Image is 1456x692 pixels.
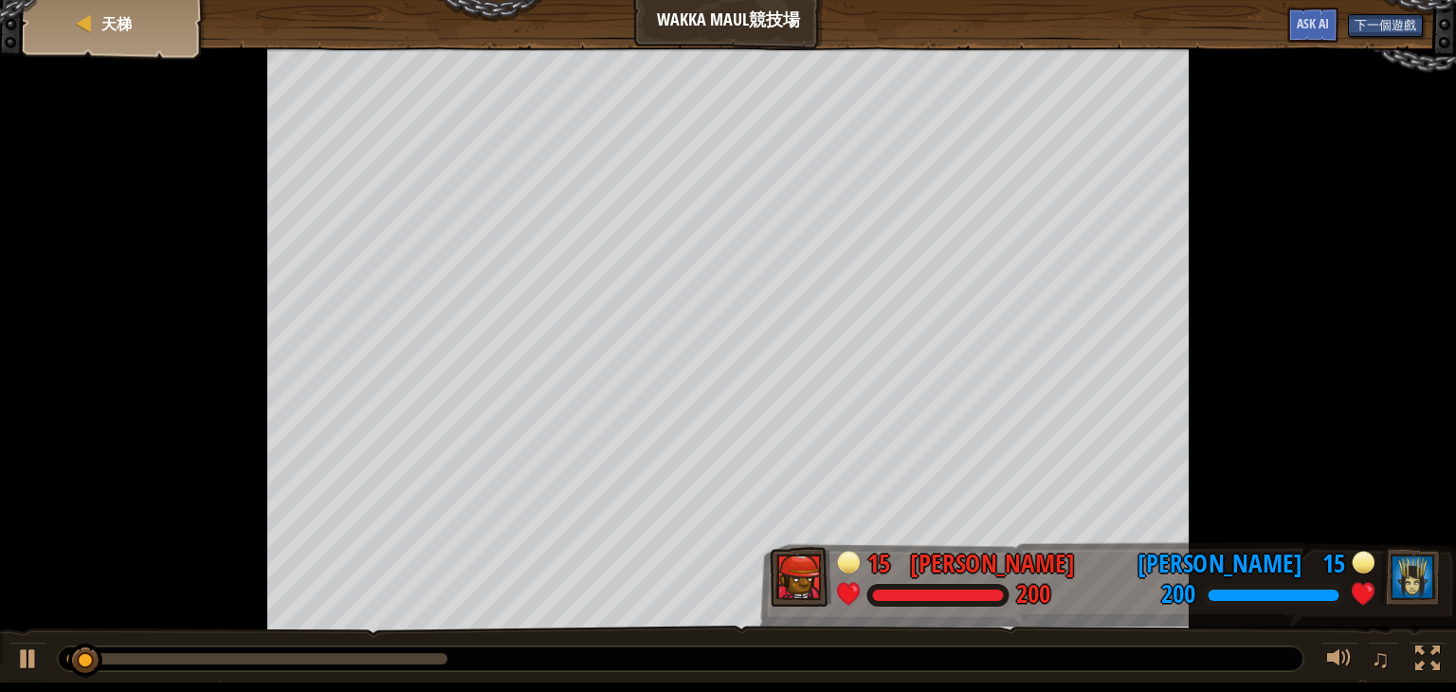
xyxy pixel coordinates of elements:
[867,546,896,572] div: 15
[1368,642,1400,681] button: ♫
[1317,546,1345,572] div: 15
[1320,642,1358,681] button: 調整音量
[1380,547,1442,607] img: thang_avatar_frame.png
[1161,582,1195,608] div: 200
[1297,14,1329,32] span: Ask AI
[770,547,831,607] img: thang_avatar_frame.png
[1137,546,1302,583] div: [PERSON_NAME]
[910,546,1075,583] div: [PERSON_NAME]
[1372,645,1391,673] span: ♫
[96,13,132,34] a: 天梯
[101,13,132,34] span: 天梯
[1016,582,1050,608] div: 200
[9,642,47,681] button: Ctrl + P: Play
[1409,642,1447,681] button: 切換全螢幕
[1348,14,1423,37] button: 下一個遊戲
[1287,8,1338,43] button: Ask AI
